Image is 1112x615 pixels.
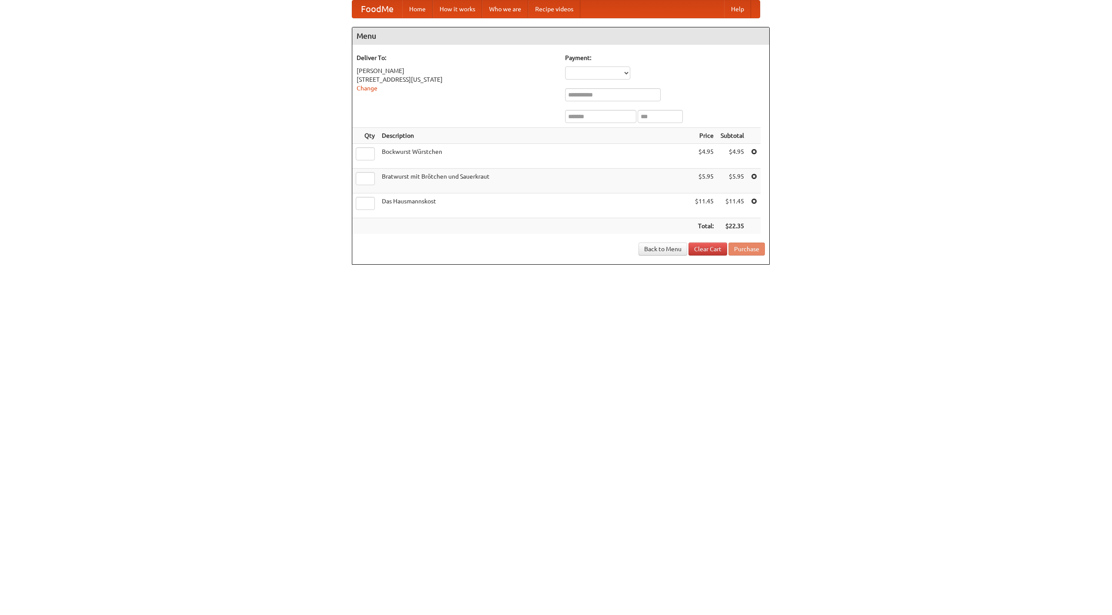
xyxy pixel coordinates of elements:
[688,243,727,256] a: Clear Cart
[352,27,769,45] h4: Menu
[378,169,692,193] td: Bratwurst mit Brötchen und Sauerkraut
[357,66,556,75] div: [PERSON_NAME]
[378,193,692,218] td: Das Hausmannskost
[717,128,748,144] th: Subtotal
[352,0,402,18] a: FoodMe
[482,0,528,18] a: Who we are
[565,53,765,62] h5: Payment:
[724,0,751,18] a: Help
[692,169,717,193] td: $5.95
[717,218,748,234] th: $22.35
[717,144,748,169] td: $4.95
[357,85,377,92] a: Change
[639,243,687,256] a: Back to Menu
[357,75,556,84] div: [STREET_ADDRESS][US_STATE]
[692,128,717,144] th: Price
[528,0,580,18] a: Recipe videos
[692,218,717,234] th: Total:
[717,169,748,193] td: $5.95
[692,144,717,169] td: $4.95
[692,193,717,218] td: $11.45
[378,144,692,169] td: Bockwurst Würstchen
[402,0,433,18] a: Home
[378,128,692,144] th: Description
[433,0,482,18] a: How it works
[728,243,765,256] button: Purchase
[357,53,556,62] h5: Deliver To:
[352,128,378,144] th: Qty
[717,193,748,218] td: $11.45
